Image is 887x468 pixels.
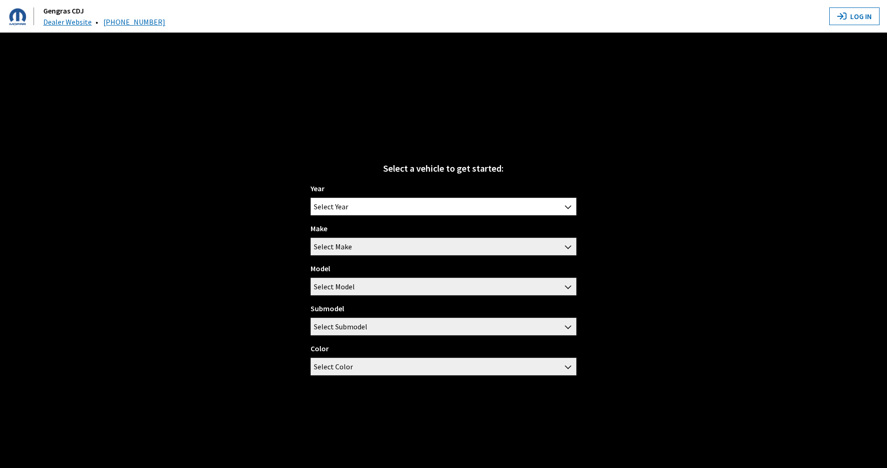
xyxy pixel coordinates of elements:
[311,263,330,274] label: Model
[311,161,576,175] div: Select a vehicle to get started:
[95,17,98,27] span: •
[43,17,92,27] a: Dealer Website
[311,318,576,335] span: Select Submodel
[311,358,576,375] span: Select Color
[311,238,576,255] span: Select Make
[314,238,352,255] span: Select Make
[311,358,576,375] span: Select Color
[311,318,576,335] span: Select Submodel
[103,17,165,27] a: [PHONE_NUMBER]
[829,7,880,25] button: Log In
[314,358,353,375] span: Select Color
[311,278,576,295] span: Select Model
[311,238,576,255] span: Select Make
[311,278,576,295] span: Select Model
[311,303,344,314] label: Submodel
[314,318,367,335] span: Select Submodel
[43,6,84,15] a: Gengras CDJ
[311,343,329,354] label: Color
[314,198,348,215] span: Select Year
[314,278,355,295] span: Select Model
[311,198,576,215] span: Select Year
[9,8,26,25] img: Dashboard
[9,7,41,25] a: Gengras CDJ logo
[311,223,327,234] label: Make
[311,198,576,215] span: Select Year
[311,183,325,194] label: Year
